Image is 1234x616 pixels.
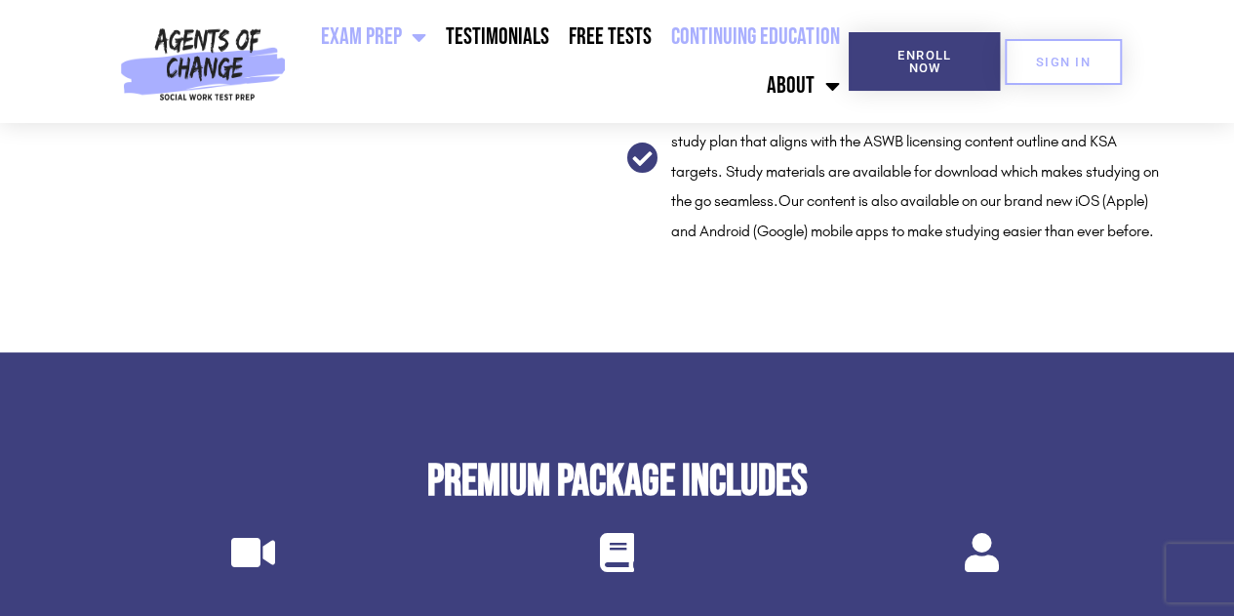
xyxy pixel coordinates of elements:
[1005,39,1122,85] a: SIGN IN
[661,13,849,62] a: Continuing Education
[880,49,969,74] span: Enroll Now
[311,13,436,62] a: Exam Prep
[757,62,849,110] a: About
[436,13,559,62] a: Testimonials
[671,191,1154,240] span: Our content is also available on our brand new iOS (Apple) and Android (Google) mobile apps to ma...
[559,13,661,62] a: Free Tests
[71,460,1164,504] h2: Premium Package Includes
[849,32,1000,91] a: Enroll Now
[1036,56,1091,68] span: SIGN IN
[294,13,849,110] nav: Menu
